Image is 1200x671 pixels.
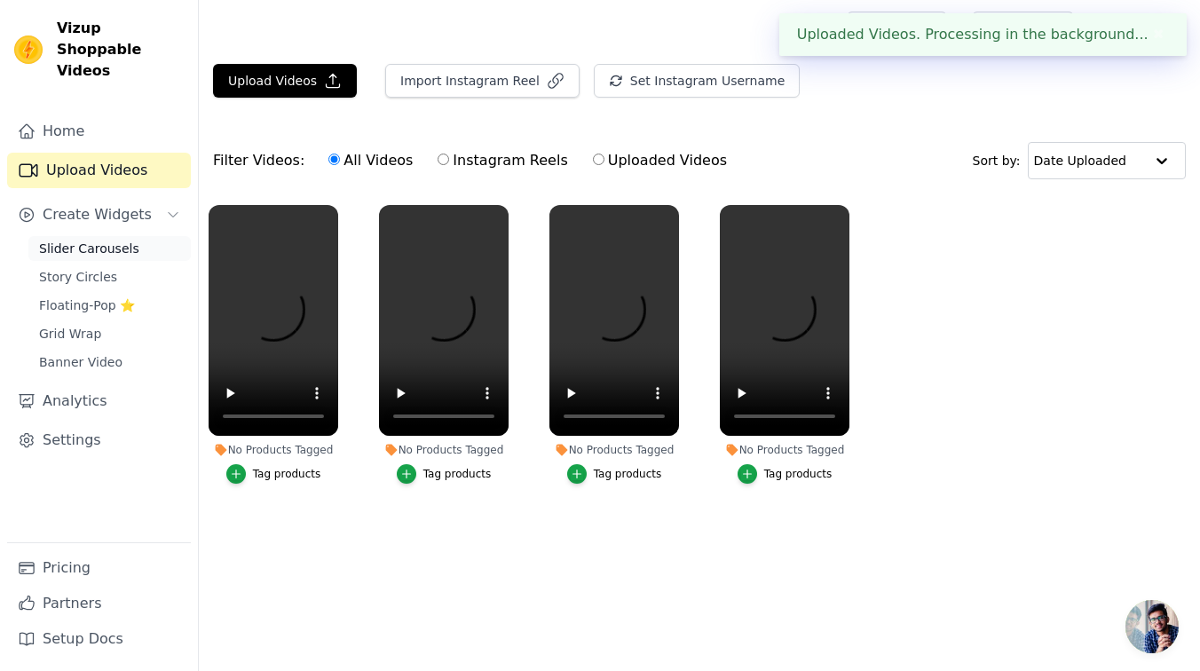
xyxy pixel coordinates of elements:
input: All Videos [328,154,340,165]
div: Tag products [594,467,662,481]
p: My Store [1117,12,1186,44]
button: Upload Videos [213,64,357,98]
div: No Products Tagged [379,443,509,457]
a: Story Circles [28,264,191,289]
button: M My Store [1088,12,1186,44]
a: Floating-Pop ⭐ [28,293,191,318]
span: Vizup Shoppable Videos [57,18,184,82]
a: Setup Docs [7,621,191,657]
span: Story Circles [39,268,117,286]
button: Set Instagram Username [594,64,800,98]
button: Close [1149,24,1169,45]
a: Pricing [7,550,191,586]
button: Create Widgets [7,197,191,233]
span: Create Widgets [43,204,152,225]
button: Tag products [567,464,662,484]
a: Book Demo [972,12,1074,45]
div: Sort by: [973,142,1187,179]
a: Settings [7,422,191,458]
button: Tag products [738,464,833,484]
label: Instagram Reels [437,149,568,172]
a: Grid Wrap [28,321,191,346]
button: Import Instagram Reel [385,64,580,98]
a: Upload Videos [7,153,191,188]
span: Floating-Pop ⭐ [39,296,135,314]
div: No Products Tagged [549,443,679,457]
div: Filter Videos: [213,140,737,181]
a: Banner Video [28,350,191,375]
div: Uploaded Videos. Processing in the background... [779,13,1187,56]
img: Vizup [14,36,43,64]
a: Partners [7,586,191,621]
button: Tag products [397,464,492,484]
a: Slider Carousels [28,236,191,261]
label: Uploaded Videos [592,149,728,172]
a: Home [7,114,191,149]
span: Banner Video [39,353,122,371]
a: Open chat [1125,600,1179,653]
div: No Products Tagged [720,443,849,457]
button: Tag products [226,464,321,484]
span: Slider Carousels [39,240,139,257]
input: Uploaded Videos [593,154,604,165]
label: All Videos [328,149,414,172]
div: No Products Tagged [209,443,338,457]
a: Analytics [7,383,191,419]
a: Help Setup [847,12,947,45]
span: Grid Wrap [39,325,101,343]
div: Tag products [764,467,833,481]
div: Tag products [423,467,492,481]
input: Instagram Reels [438,154,449,165]
div: Tag products [253,467,321,481]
